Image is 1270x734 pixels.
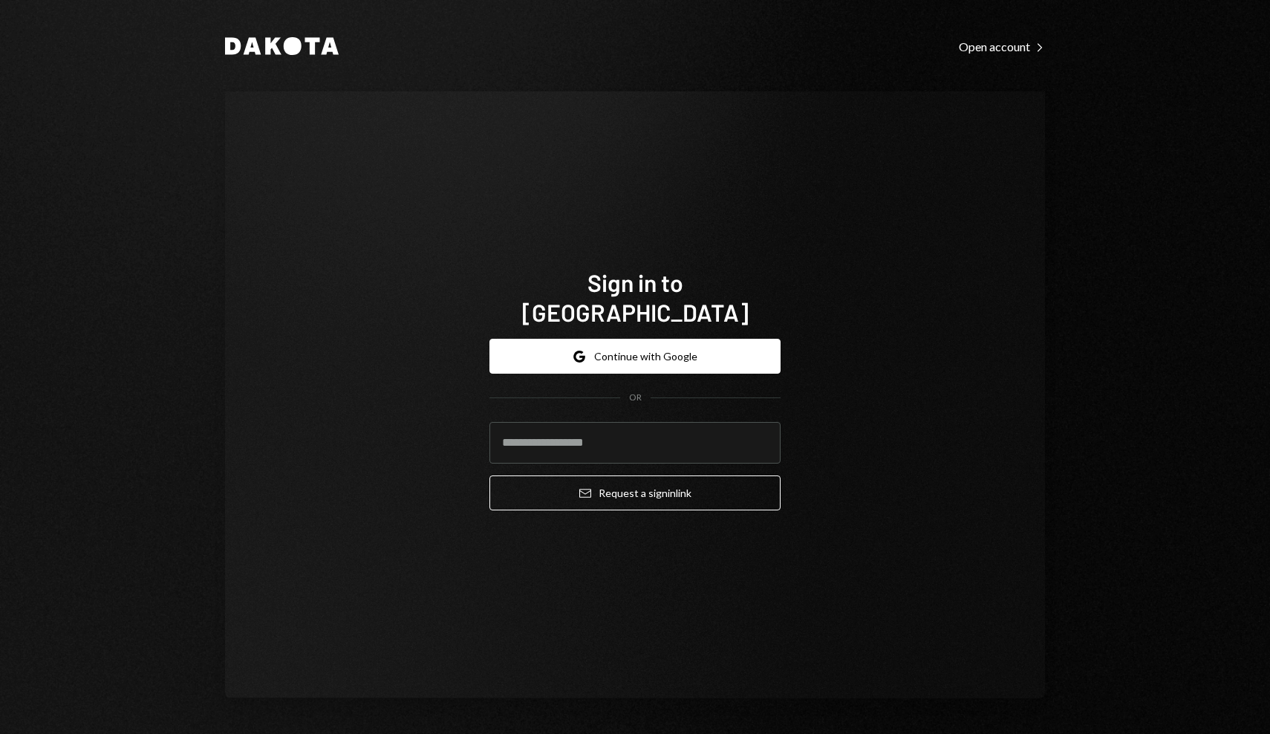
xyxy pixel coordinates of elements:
a: Open account [959,38,1045,54]
div: Open account [959,39,1045,54]
button: Request a signinlink [489,475,781,510]
h1: Sign in to [GEOGRAPHIC_DATA] [489,267,781,327]
button: Continue with Google [489,339,781,374]
div: OR [629,392,642,404]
